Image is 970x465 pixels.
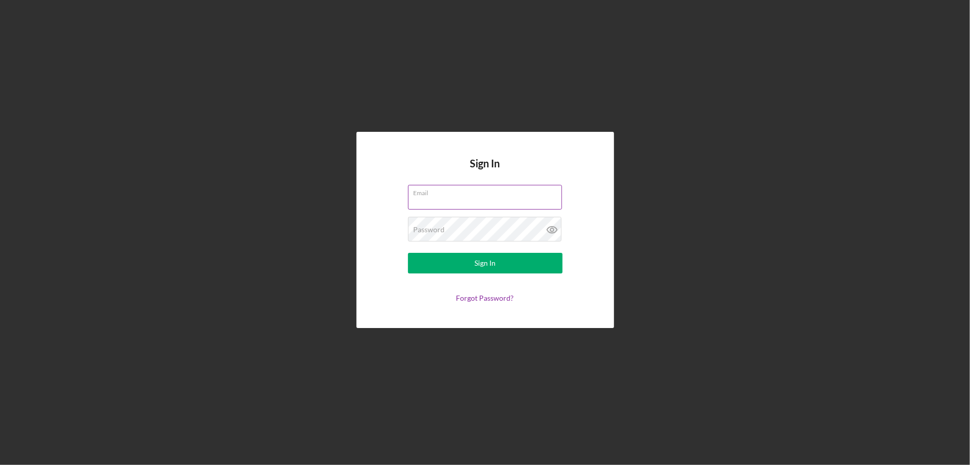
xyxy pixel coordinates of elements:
div: Sign In [474,253,496,273]
h4: Sign In [470,158,500,185]
label: Password [414,226,445,234]
button: Sign In [408,253,563,273]
a: Forgot Password? [456,294,514,302]
label: Email [414,185,562,197]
